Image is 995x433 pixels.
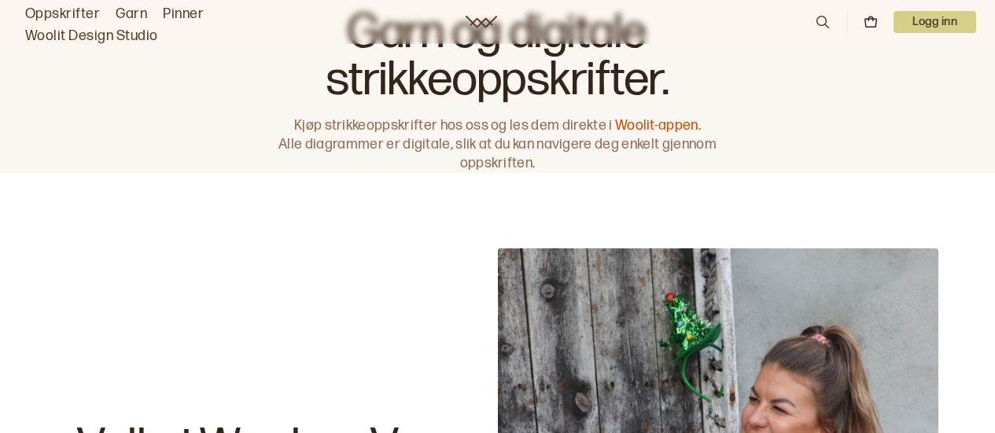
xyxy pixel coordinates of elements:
[894,11,976,33] button: User dropdown
[894,11,976,33] p: Logg inn
[25,25,158,47] a: Woolit Design Studio
[271,9,724,104] h1: Garn og digitale strikkeoppskrifter.
[271,116,724,173] p: Kjøp strikkeoppskrifter hos oss og les dem direkte i Alle diagrammer er digitale, slik at du kan ...
[163,3,204,25] a: Pinner
[25,3,100,25] a: Oppskrifter
[116,3,147,25] a: Garn
[615,117,701,134] a: Woolit-appen.
[466,16,497,28] a: Woolit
